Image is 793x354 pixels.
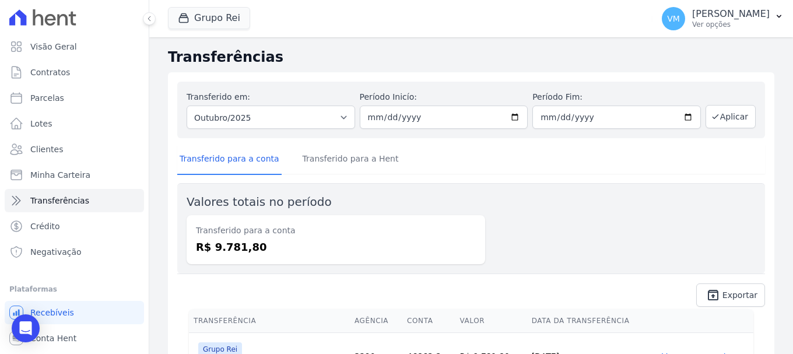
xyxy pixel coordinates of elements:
a: Conta Hent [5,327,144,350]
span: Visão Geral [30,41,77,52]
p: [PERSON_NAME] [692,8,770,20]
span: Clientes [30,143,63,155]
h2: Transferências [168,47,774,68]
i: unarchive [706,288,720,302]
span: Exportar [722,292,757,299]
dd: R$ 9.781,80 [196,239,476,255]
div: Open Intercom Messenger [12,314,40,342]
button: Aplicar [706,105,756,128]
div: Plataformas [9,282,139,296]
a: Transferido para a conta [177,145,282,175]
th: Valor [455,309,527,333]
label: Valores totais no período [187,195,332,209]
th: Conta [402,309,455,333]
span: Contratos [30,66,70,78]
a: Minha Carteira [5,163,144,187]
label: Período Inicío: [360,91,528,103]
span: Negativação [30,246,82,258]
th: Transferência [189,309,350,333]
a: Crédito [5,215,144,238]
a: Clientes [5,138,144,161]
a: Recebíveis [5,301,144,324]
a: Visão Geral [5,35,144,58]
span: Recebíveis [30,307,74,318]
span: Transferências [30,195,89,206]
a: Negativação [5,240,144,264]
th: Agência [350,309,402,333]
label: Período Fim: [532,91,701,103]
span: Conta Hent [30,332,76,344]
dt: Transferido para a conta [196,225,476,237]
button: Grupo Rei [168,7,250,29]
span: Minha Carteira [30,169,90,181]
span: Lotes [30,118,52,129]
th: Data da Transferência [527,309,657,333]
p: Ver opções [692,20,770,29]
a: unarchive Exportar [696,283,765,307]
button: VM [PERSON_NAME] Ver opções [652,2,793,35]
span: VM [667,15,680,23]
a: Lotes [5,112,144,135]
a: Transferências [5,189,144,212]
a: Contratos [5,61,144,84]
a: Transferido para a Hent [300,145,401,175]
label: Transferido em: [187,92,250,101]
a: Parcelas [5,86,144,110]
span: Parcelas [30,92,64,104]
span: Crédito [30,220,60,232]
